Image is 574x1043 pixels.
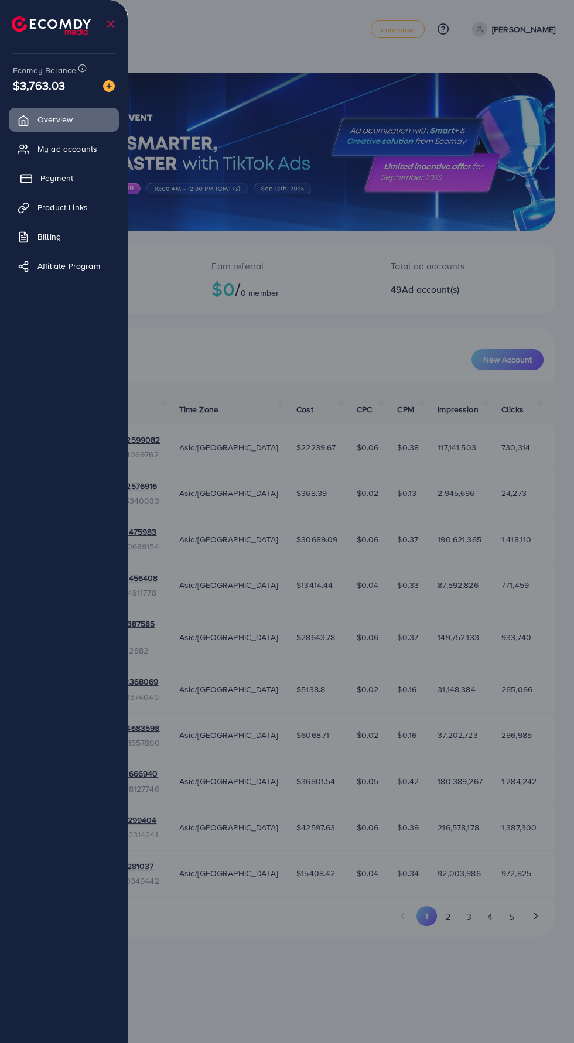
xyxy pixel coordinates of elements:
[9,225,119,248] a: Billing
[9,166,119,190] a: Payment
[37,114,73,125] span: Overview
[9,196,119,219] a: Product Links
[9,254,119,278] a: Affiliate Program
[37,231,61,242] span: Billing
[9,108,119,131] a: Overview
[37,143,97,155] span: My ad accounts
[40,172,73,184] span: Payment
[13,77,65,94] span: $3,763.03
[9,137,119,160] a: My ad accounts
[37,201,88,213] span: Product Links
[103,80,115,92] img: image
[37,260,100,272] span: Affiliate Program
[13,64,76,76] span: Ecomdy Balance
[12,16,91,35] img: logo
